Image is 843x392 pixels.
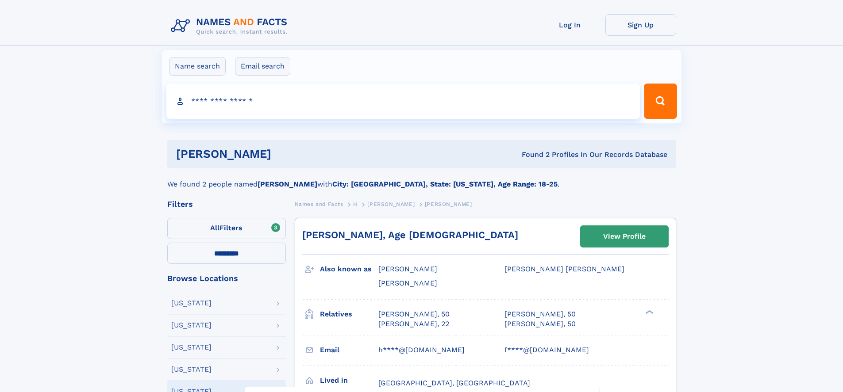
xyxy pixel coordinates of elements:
h3: Email [320,343,378,358]
span: [PERSON_NAME] [425,201,472,207]
div: [US_STATE] [171,322,212,329]
button: Search Button [644,84,677,119]
img: Logo Names and Facts [167,14,295,38]
div: Found 2 Profiles In Our Records Database [396,150,667,160]
span: [PERSON_NAME] [378,279,437,287]
a: [PERSON_NAME], 50 [504,319,576,329]
div: [US_STATE] [171,300,212,307]
div: Filters [167,200,286,208]
h3: Also known as [320,262,378,277]
a: [PERSON_NAME], 50 [378,309,450,319]
span: H [353,201,358,207]
a: [PERSON_NAME], 50 [504,309,576,319]
div: [US_STATE] [171,344,212,351]
h1: [PERSON_NAME] [176,148,396,160]
span: [PERSON_NAME] [367,201,415,207]
label: Email search [235,57,290,76]
div: View Profile [603,226,646,247]
label: Name search [169,57,226,76]
b: [PERSON_NAME] [258,180,317,188]
div: We found 2 people named with . [167,168,676,190]
div: [US_STATE] [171,366,212,373]
h3: Lived in [320,373,378,388]
span: [GEOGRAPHIC_DATA], [GEOGRAPHIC_DATA] [378,379,530,387]
b: City: [GEOGRAPHIC_DATA], State: [US_STATE], Age Range: 18-25 [332,180,558,188]
span: All [210,224,219,232]
a: View Profile [581,226,668,247]
a: Names and Facts [295,198,343,209]
span: [PERSON_NAME] [PERSON_NAME] [504,265,624,273]
div: Browse Locations [167,274,286,282]
a: H [353,198,358,209]
label: Filters [167,218,286,239]
a: Log In [535,14,605,36]
input: search input [166,84,640,119]
div: ❯ [643,309,654,315]
a: [PERSON_NAME], 22 [378,319,449,329]
span: [PERSON_NAME] [378,265,437,273]
a: [PERSON_NAME] [367,198,415,209]
a: Sign Up [605,14,676,36]
h3: Relatives [320,307,378,322]
a: [PERSON_NAME], Age [DEMOGRAPHIC_DATA] [302,229,518,240]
